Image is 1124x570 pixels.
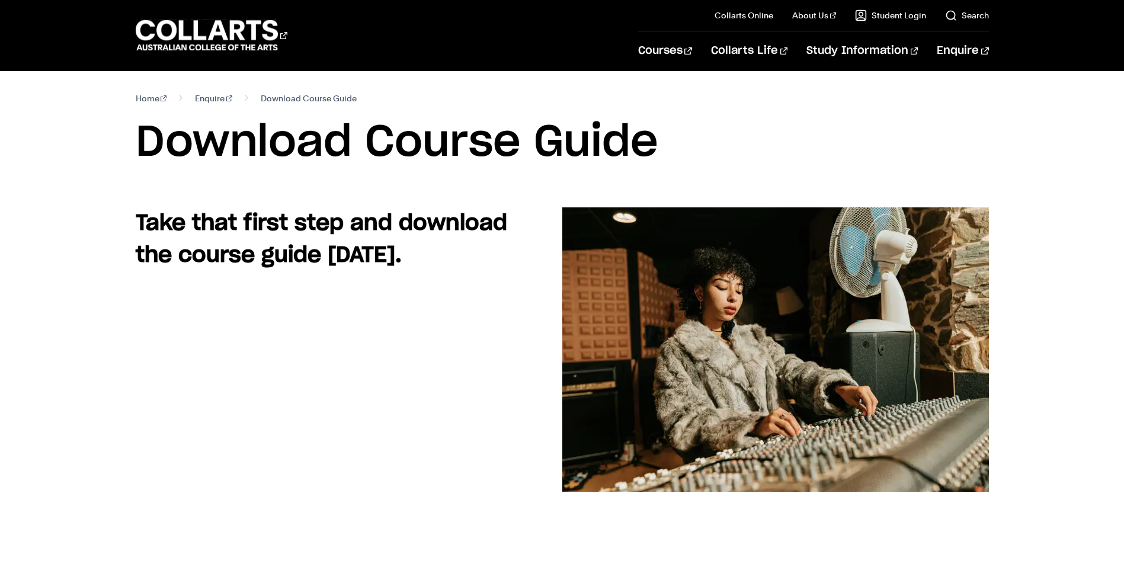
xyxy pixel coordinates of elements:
[136,90,167,107] a: Home
[792,9,836,21] a: About Us
[945,9,989,21] a: Search
[715,9,773,21] a: Collarts Online
[937,31,988,71] a: Enquire
[638,31,692,71] a: Courses
[806,31,918,71] a: Study Information
[855,9,926,21] a: Student Login
[261,90,357,107] span: Download Course Guide
[711,31,787,71] a: Collarts Life
[195,90,232,107] a: Enquire
[136,213,507,266] strong: Take that first step and download the course guide [DATE].
[136,116,989,169] h1: Download Course Guide
[136,18,287,52] div: Go to homepage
